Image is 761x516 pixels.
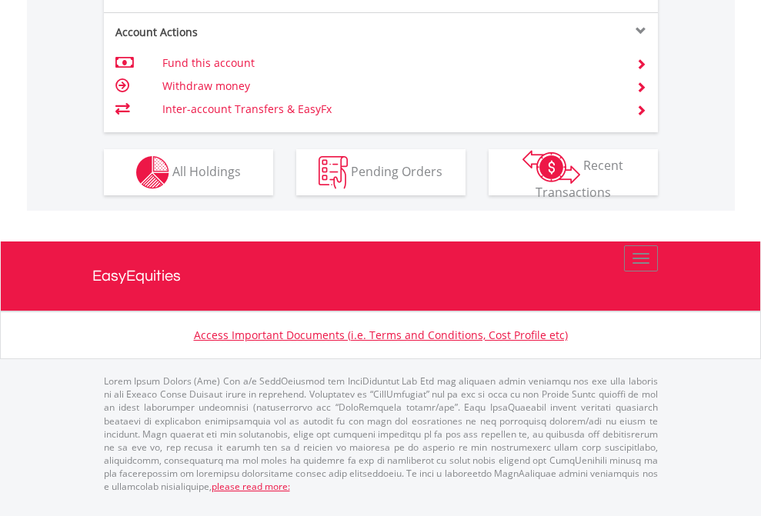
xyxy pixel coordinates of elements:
[194,328,568,342] a: Access Important Documents (i.e. Terms and Conditions, Cost Profile etc)
[489,149,658,195] button: Recent Transactions
[212,480,290,493] a: please read more:
[319,156,348,189] img: pending_instructions-wht.png
[522,150,580,184] img: transactions-zar-wht.png
[136,156,169,189] img: holdings-wht.png
[351,162,442,179] span: Pending Orders
[296,149,466,195] button: Pending Orders
[162,52,617,75] td: Fund this account
[104,149,273,195] button: All Holdings
[104,375,658,493] p: Lorem Ipsum Dolors (Ame) Con a/e SeddOeiusmod tem InciDiduntut Lab Etd mag aliquaen admin veniamq...
[172,162,241,179] span: All Holdings
[92,241,669,311] a: EasyEquities
[162,98,617,121] td: Inter-account Transfers & EasyFx
[162,75,617,98] td: Withdraw money
[104,25,381,40] div: Account Actions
